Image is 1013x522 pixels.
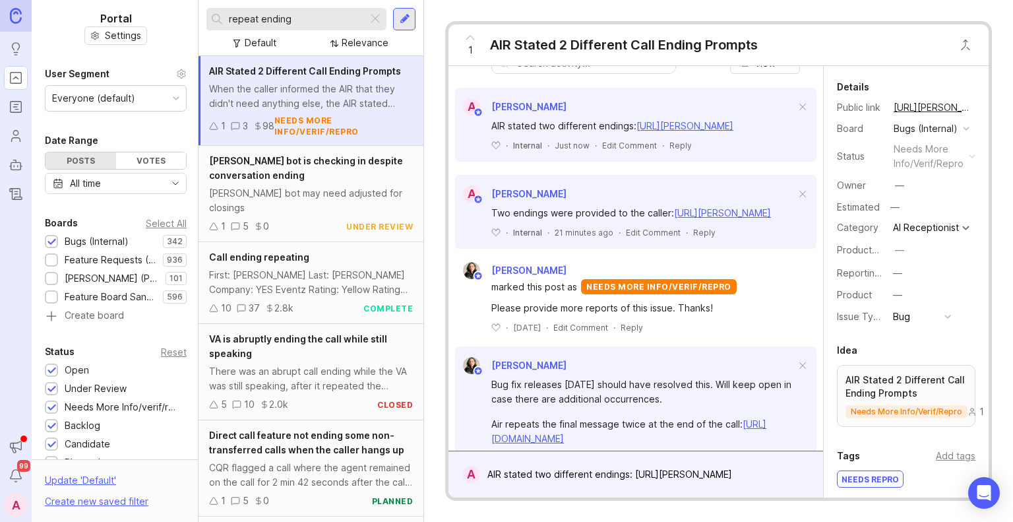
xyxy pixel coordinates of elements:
[4,182,28,206] a: Changelog
[52,91,135,106] div: Everyone (default)
[221,397,227,412] div: 5
[199,56,423,146] a: AIR Stated 2 Different Call Ending PromptsWhen the caller informed the AIR that they didn't need ...
[626,227,681,238] div: Edit Comment
[693,227,716,238] div: Reply
[4,153,28,177] a: Autopilot
[221,301,231,315] div: 10
[936,449,975,463] div: Add tags
[243,119,248,133] div: 3
[546,322,548,333] div: ·
[669,140,692,151] div: Reply
[209,65,401,77] span: AIR Stated 2 Different Call Ending Prompts
[967,407,984,416] div: 1
[463,262,480,279] img: Ysabelle Eugenio
[455,185,567,203] a: A[PERSON_NAME]
[221,119,226,133] div: 1
[263,219,269,234] div: 0
[491,377,795,407] div: Bug fix releases [DATE] should have resolved this. Will keep open in case there are additional oc...
[837,343,857,358] div: Idea
[244,397,255,412] div: 10
[199,420,423,517] a: Direct call feature not ending some non-transferred calls when the caller hangs upCQR flagged a c...
[45,473,116,494] div: Update ' Default '
[4,95,28,119] a: Roadmaps
[491,188,567,199] span: [PERSON_NAME]
[845,374,967,400] p: AIR Stated 2 Different Call Ending Prompts
[45,133,98,148] div: Date Range
[893,310,910,324] div: Bug
[547,140,549,151] div: ·
[4,66,28,90] a: Portal
[274,115,413,137] div: needs more info/verif/repro
[199,324,423,420] a: VA is abruptly ending the call while still speakingThere was an abrupt call ending while the VA w...
[553,322,608,333] div: Edit Comment
[837,289,872,300] label: Product
[619,227,621,238] div: ·
[65,400,180,414] div: Needs More Info/verif/repro
[893,288,902,302] div: —
[209,82,413,111] div: When the caller informed the AIR that they didn't need anything else, the AIR stated "Thank you f...
[4,37,28,61] a: Ideas
[161,348,187,356] div: Reset
[463,185,480,203] div: A
[100,11,132,26] h1: Portal
[455,357,567,374] a: Ysabelle Eugenio[PERSON_NAME]
[636,120,733,131] a: [URL][PERSON_NAME]
[851,407,962,417] p: needs more info/verif/repro
[199,146,423,242] a: [PERSON_NAME] bot is checking in despite conversation ending[PERSON_NAME] bot may need adjusted f...
[602,140,657,151] div: Edit Comment
[837,121,883,136] div: Board
[165,178,186,189] svg: toggle icon
[70,176,101,191] div: All time
[491,263,567,278] span: [PERSON_NAME]
[474,366,483,376] img: member badge
[506,227,508,238] div: ·
[4,464,28,488] button: Notifications
[513,323,541,333] time: [DATE]
[837,178,883,193] div: Owner
[838,471,903,487] div: NEEDS REPRO
[243,494,249,508] div: 5
[17,460,30,472] span: 99
[209,268,413,297] div: First: [PERSON_NAME] Last: [PERSON_NAME] Company: YES Eventz Rating: Yellow Rating Driver: Commen...
[952,32,979,58] button: Close button
[65,363,89,377] div: Open
[895,178,904,193] div: —
[167,255,183,265] p: 936
[274,301,293,315] div: 2.8k
[491,360,567,371] span: [PERSON_NAME]
[221,219,226,234] div: 1
[686,227,688,238] div: ·
[474,108,483,117] img: member badge
[886,199,904,216] div: —
[209,364,413,393] div: There was an abrupt call ending while the VA was still speaking, after it repeated the closing twice
[199,242,423,324] a: Call ending repeatingFirst: [PERSON_NAME] Last: [PERSON_NAME] Company: YES Eventz Rating: Yellow ...
[65,253,156,267] div: Feature Requests (Internal)
[45,66,109,82] div: User Segment
[555,140,590,151] span: Just now
[837,149,883,164] div: Status
[674,207,771,218] a: [URL][PERSON_NAME]
[45,311,187,323] a: Create board
[169,273,183,284] p: 101
[229,12,362,26] input: Search...
[837,448,860,464] div: Tags
[613,322,615,333] div: ·
[4,124,28,148] a: Users
[263,494,269,508] div: 0
[894,142,964,171] div: needs more info/verif/repro
[662,140,664,151] div: ·
[221,494,226,508] div: 1
[105,29,141,42] span: Settings
[891,242,908,259] button: ProductboardID
[474,271,483,281] img: member badge
[513,140,542,151] div: Internal
[65,271,159,286] div: [PERSON_NAME] (Public)
[893,223,959,232] div: AI Receptionist
[84,26,147,45] button: Settings
[209,461,413,490] div: CQR flagged a call where the agent remained on the call for 2 min 42 seconds after the call had "...
[837,100,883,115] div: Public link
[65,234,129,249] div: Bugs (Internal)
[890,99,975,116] a: [URL][PERSON_NAME]
[243,219,249,234] div: 5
